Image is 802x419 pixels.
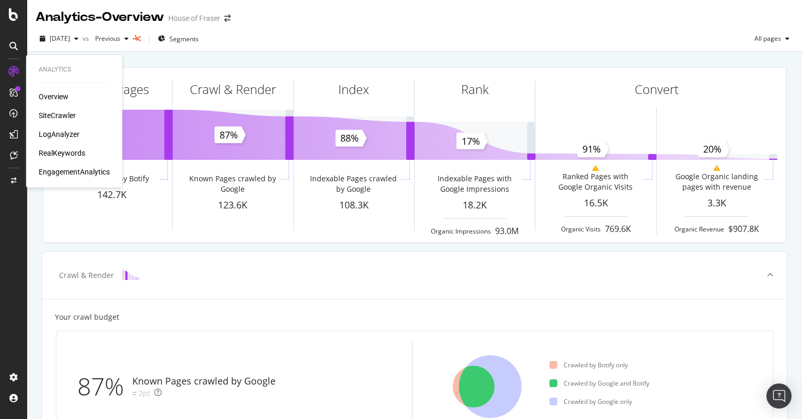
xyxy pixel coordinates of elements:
div: Analytics - Overview [36,8,164,26]
span: vs [83,34,91,43]
span: 2025 Sep. 17th [50,34,70,43]
div: arrow-right-arrow-left [224,15,231,22]
div: Index [338,80,369,98]
div: 123.6K [173,199,293,212]
div: Organic Impressions [431,227,491,236]
div: Known Pages crawled by Google [187,173,278,194]
div: Analytics [39,65,110,74]
a: SiteCrawler [39,110,76,121]
a: Overview [39,91,68,102]
span: Previous [91,34,120,43]
div: House of Fraser [168,13,220,24]
div: Known Pages crawled by Google [132,375,276,388]
img: block-icon [122,270,139,280]
a: EngagementAnalytics [39,167,110,177]
div: Indexable Pages with Google Impressions [429,173,520,194]
div: 142.7K [52,188,172,202]
button: [DATE] [36,30,83,47]
img: Equal [132,392,136,395]
div: Crawl & Render [190,80,276,98]
div: 93.0M [495,225,519,237]
div: Crawled by Google only [549,397,632,406]
div: 2pt [139,388,150,399]
div: Crawled by Botify only [549,360,628,369]
span: Segments [169,34,199,43]
div: 108.3K [294,199,414,212]
button: Segments [154,30,203,47]
span: All pages [750,34,781,43]
div: Crawl & Render [59,270,114,281]
div: Crawled by Google and Botify [549,379,649,388]
div: Indexable Pages crawled by Google [308,173,399,194]
div: Rank [461,80,489,98]
div: Your crawl budget [55,312,119,322]
div: 87% [77,369,132,404]
div: 18.2K [415,199,535,212]
button: Previous [91,30,133,47]
button: All pages [750,30,794,47]
div: Pages crawled by Botify [66,173,149,184]
a: LogAnalyzer [39,129,79,139]
div: Open Intercom Messenger [766,383,792,409]
a: RealKeywords [39,148,85,158]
